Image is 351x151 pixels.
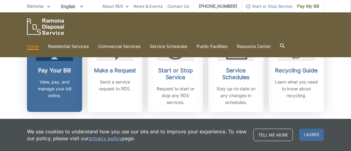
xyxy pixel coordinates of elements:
a: Resource Center [237,43,271,50]
a: Public Facilities [197,43,228,50]
h2: Start or Stop Service [153,67,198,81]
a: News & Events [133,3,163,10]
a: Residential Services [48,43,89,50]
h2: Service Schedules [213,67,259,81]
h2: Make a Request [92,67,138,74]
p: Stay up-to-date on any changes in schedules. [213,85,259,106]
p: Send a service request to RDS. [92,79,138,92]
p: View, pay, and manage your bill online. [32,79,78,99]
a: Service Schedules [150,43,187,50]
p: Learn what you need to know about recycling. [273,79,319,99]
a: Pay Your Bill View, pay, and manage your bill online. [27,30,82,112]
h2: Recycling Guide [273,67,319,74]
span: English [56,1,88,11]
a: Recycling Guide Learn what you need to know about recycling. [269,30,324,112]
a: Home [27,43,39,50]
a: Contact Us [167,3,189,10]
span: Ramona [27,3,43,9]
p: We use cookies to understand how you use our site and to improve your experience. To view our pol... [27,128,247,142]
a: Commercial Services [98,43,140,50]
span: Pay My Bill [297,3,319,10]
a: Tell me more [253,129,293,141]
span: I agree [299,129,324,141]
a: privacy policy [89,135,122,142]
a: EDCD logo. Return to the homepage. [27,19,64,35]
p: Request to start or stop any RDS services. [153,85,198,106]
a: Make a Request Send a service request to RDS. [87,30,143,112]
a: About RDS [102,3,129,10]
h2: Pay Your Bill [32,67,78,74]
a: Service Schedules Stay up-to-date on any changes in schedules. [208,30,264,112]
